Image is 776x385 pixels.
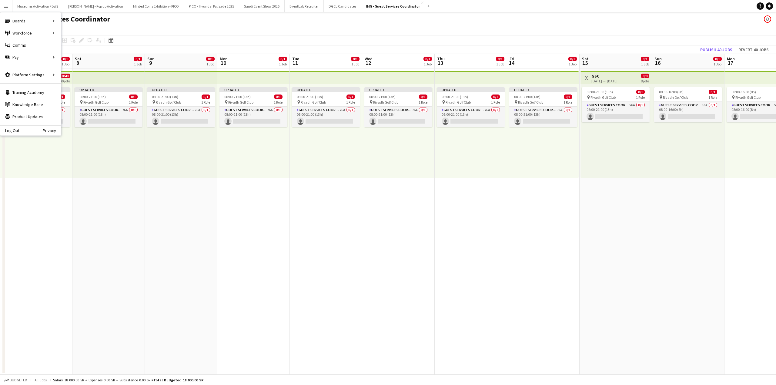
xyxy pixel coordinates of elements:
[12,0,63,12] button: Museums Activation / BWS
[641,62,649,66] div: 1 Job
[129,100,138,105] span: 1 Role
[0,98,61,111] a: Knowledge Base
[83,100,109,105] span: Riyadh Golf Club
[510,56,514,61] span: Fri
[3,377,28,383] button: Budgeted
[437,56,445,61] span: Thu
[364,87,432,127] app-job-card: Updated08:00-21:00 (13h)0/1 Riyadh Golf Club1 RoleGuest Services Coordinator76A0/108:00-21:00 (13h)
[437,87,505,92] div: Updated
[292,87,360,127] div: Updated08:00-21:00 (13h)0/1 Riyadh Golf Club1 RoleGuest Services Coordinator76A0/108:00-21:00 (13h)
[654,56,662,61] span: Sun
[731,90,756,94] span: 08:00-16:00 (8h)
[324,0,361,12] button: DGCL Candidates
[202,95,210,99] span: 0/1
[663,95,688,100] span: Riyadh Golf Club
[518,100,543,105] span: Riyadh Golf Club
[419,95,427,99] span: 0/1
[509,87,577,127] app-job-card: Updated08:00-21:00 (13h)0/1 Riyadh Golf Club1 RoleGuest Services Coordinator76A0/108:00-21:00 (13h)
[147,107,215,127] app-card-role: Guest Services Coordinator76A0/108:00-21:00 (13h)
[582,102,650,122] app-card-role: Guest Services Coordinator56A0/108:00-21:00 (13h)
[0,86,61,98] a: Training Academy
[292,107,360,127] app-card-role: Guest Services Coordinator76A0/108:00-21:00 (13h)
[285,0,324,12] button: EventLab Recruiter
[496,57,504,61] span: 0/1
[0,51,61,63] div: Pay
[446,100,471,105] span: Riyadh Golf Club
[346,100,355,105] span: 1 Role
[219,87,287,127] div: Updated08:00-21:00 (13h)0/1 Riyadh Golf Club1 RoleGuest Services Coordinator76A0/108:00-21:00 (13h)
[274,95,283,99] span: 0/1
[184,0,239,12] button: PICO - Hyundai Palisade 2025
[228,100,253,105] span: Riyadh Golf Club
[641,57,649,61] span: 0/1
[419,100,427,105] span: 1 Role
[364,87,432,92] div: Updated
[509,87,577,92] div: Updated
[220,56,228,61] span: Mon
[659,90,684,94] span: 08:00-16:00 (8h)
[654,59,662,66] span: 16
[764,15,771,23] app-user-avatar: Salman AlQurni
[564,95,572,99] span: 0/1
[491,95,500,99] span: 0/1
[74,59,82,66] span: 8
[654,102,722,122] app-card-role: Guest Services Coordinator56A0/108:00-16:00 (8h)
[735,95,761,100] span: Riyadh Golf Club
[156,100,181,105] span: Riyadh Golf Club
[201,100,210,105] span: 1 Role
[43,128,61,133] a: Privacy
[369,95,396,99] span: 08:00-21:00 (13h)
[219,59,228,66] span: 10
[75,87,142,127] app-job-card: Updated08:00-21:00 (13h)0/1 Riyadh Golf Club1 RoleGuest Services Coordinator76A0/108:00-21:00 (13h)
[206,57,215,61] span: 0/1
[292,87,360,92] div: Updated
[641,74,649,78] span: 0/8
[279,57,287,61] span: 0/1
[514,95,540,99] span: 08:00-21:00 (13h)
[568,57,577,61] span: 0/1
[0,69,61,81] div: Platform Settings
[581,59,589,66] span: 15
[129,95,138,99] span: 0/1
[442,95,468,99] span: 08:00-21:00 (13h)
[53,378,203,382] div: Salary 18 000.00 SR + Expenses 0.00 SR + Subsistence 0.00 SR =
[153,378,203,382] span: Total Budgeted 18 000.00 SR
[587,90,613,94] span: 08:00-21:00 (13h)
[219,107,287,127] app-card-role: Guest Services Coordinator76A0/108:00-21:00 (13h)
[134,62,142,66] div: 1 Job
[10,378,27,382] span: Budgeted
[61,57,70,61] span: 0/1
[591,79,617,83] div: [DATE] → [DATE]
[75,87,142,92] div: Updated
[641,78,649,83] div: 8 jobs
[509,107,577,127] app-card-role: Guest Services Coordinator76A0/108:00-21:00 (13h)
[364,59,373,66] span: 12
[146,59,155,66] span: 9
[147,87,215,127] app-job-card: Updated08:00-21:00 (13h)0/1 Riyadh Golf Club1 RoleGuest Services Coordinator76A0/108:00-21:00 (13h)
[292,56,299,61] span: Tue
[569,62,577,66] div: 1 Job
[726,59,735,66] span: 17
[564,100,572,105] span: 1 Role
[75,56,82,61] span: Sat
[224,95,251,99] span: 08:00-21:00 (13h)
[373,100,398,105] span: Riyadh Golf Club
[582,87,650,122] app-job-card: 08:00-21:00 (13h)0/1 Riyadh Golf Club1 RoleGuest Services Coordinator56A0/108:00-21:00 (13h)
[60,74,70,78] span: 0/40
[79,95,106,99] span: 08:00-21:00 (13h)
[636,90,645,94] span: 0/1
[708,95,717,100] span: 1 Role
[60,78,70,83] div: 40 jobs
[63,0,128,12] button: [PERSON_NAME] - Pop up Activation
[424,62,432,66] div: 1 Job
[346,95,355,99] span: 0/1
[714,62,721,66] div: 1 Job
[590,95,616,100] span: Riyadh Golf Club
[279,62,287,66] div: 1 Job
[736,46,771,54] button: Revert 40 jobs
[147,87,215,92] div: Updated
[291,59,299,66] span: 11
[206,62,214,66] div: 1 Job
